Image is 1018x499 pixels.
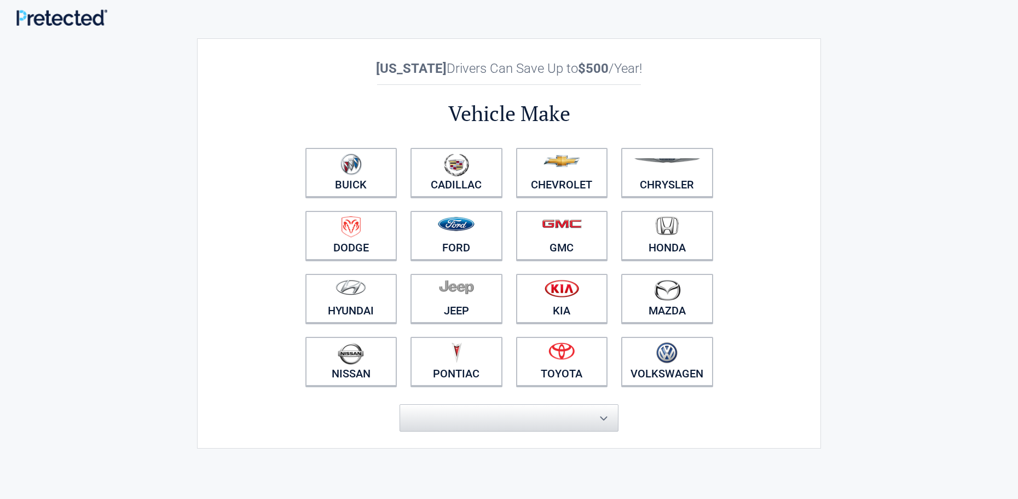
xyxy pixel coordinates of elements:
img: pontiac [451,342,462,363]
a: Nissan [305,337,397,386]
img: kia [545,279,579,297]
a: Mazda [621,274,713,323]
img: chrysler [634,158,701,163]
a: Buick [305,148,397,197]
img: volkswagen [656,342,678,364]
img: dodge [342,216,361,238]
a: Pontiac [410,337,502,386]
a: Dodge [305,211,397,260]
a: Chevrolet [516,148,608,197]
a: Jeep [410,274,502,323]
h2: Vehicle Make [298,100,720,128]
a: Kia [516,274,608,323]
img: ford [438,217,475,231]
img: Main Logo [16,9,107,26]
img: buick [340,153,362,175]
img: nissan [338,342,364,365]
a: GMC [516,211,608,260]
img: chevrolet [543,155,580,167]
img: jeep [439,279,474,295]
img: hyundai [336,279,366,295]
img: mazda [653,279,681,301]
b: [US_STATE] [376,61,447,76]
h2: Drivers Can Save Up to /Year [298,61,720,76]
a: Ford [410,211,502,260]
img: gmc [542,219,582,228]
a: Honda [621,211,713,260]
a: Volkswagen [621,337,713,386]
a: Cadillac [410,148,502,197]
a: Hyundai [305,274,397,323]
b: $500 [578,61,609,76]
img: honda [656,216,679,236]
a: Chrysler [621,148,713,197]
img: cadillac [444,153,469,176]
a: Toyota [516,337,608,386]
img: toyota [548,342,575,360]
